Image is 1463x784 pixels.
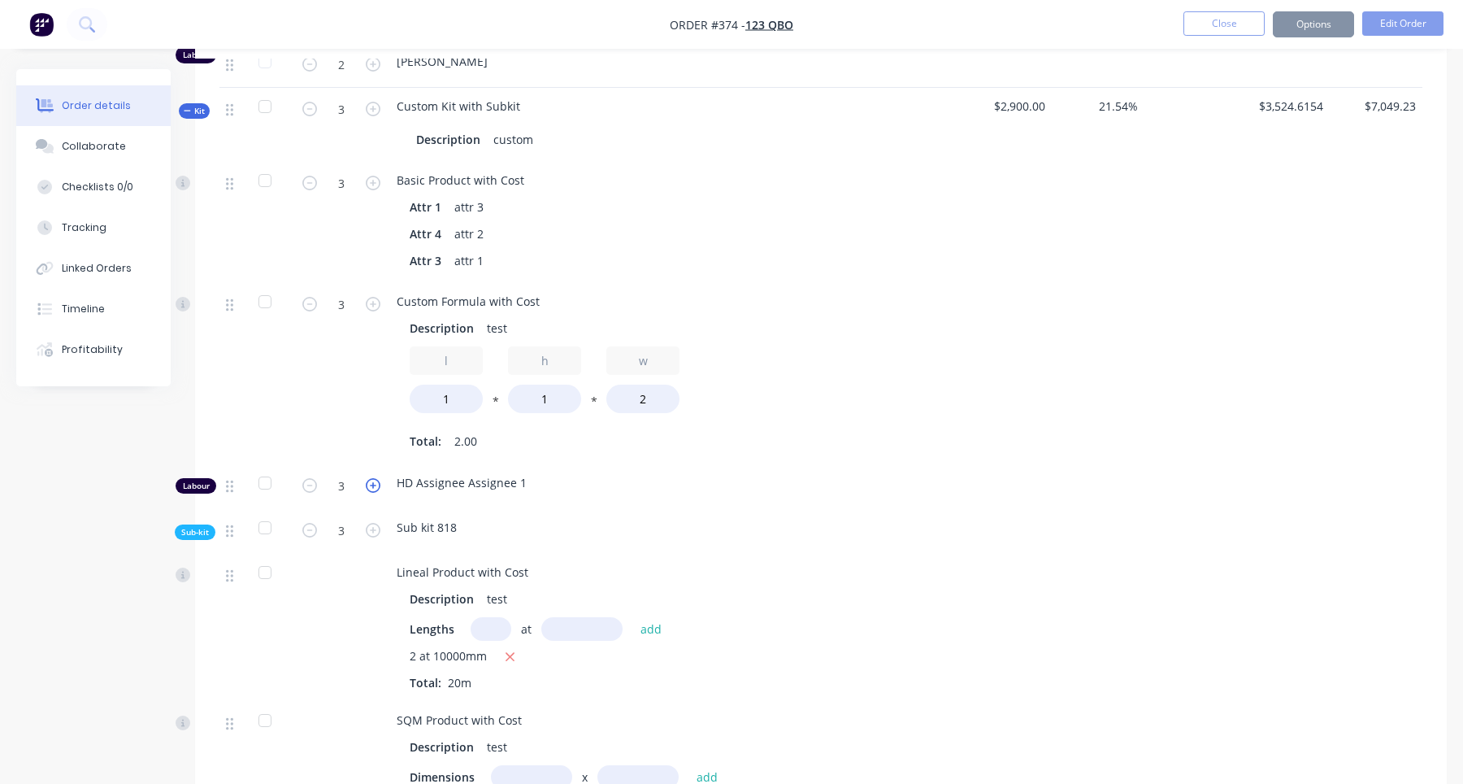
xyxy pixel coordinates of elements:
button: Kit [179,103,210,119]
div: custom [487,128,540,151]
button: add [632,618,671,640]
button: Order details [16,85,171,126]
div: attr 2 [448,222,490,246]
div: test [480,735,514,759]
input: Label [606,346,679,375]
button: Close [1183,11,1265,36]
div: Attr 4 [410,222,448,246]
span: Order #374 - [670,17,745,33]
span: Sub kit 818 [397,520,457,535]
div: attr 1 [448,249,490,272]
span: 2 at 10000mm [410,647,487,668]
div: test [480,587,514,611]
div: Description [410,316,480,340]
div: Labour [176,478,216,494]
button: Timeline [16,289,171,329]
span: $2,900.00 [966,98,1045,115]
input: Label [410,346,483,375]
div: Timeline [62,302,105,316]
span: Kit [184,105,205,117]
span: Lineal Product with Cost [397,564,528,580]
div: Attr 3 [410,249,448,272]
span: Total: [410,433,441,450]
span: Basic Product with Cost [397,172,524,188]
button: Tracking [16,207,171,248]
span: $7,049.23 [1336,98,1416,115]
div: Linked Orders [62,261,132,276]
a: 123 QBO [745,17,793,33]
div: Tracking [62,220,106,235]
span: [PERSON_NAME] [397,54,488,69]
span: at [521,621,532,638]
div: Labour [176,46,216,63]
div: Checklists 0/0 [62,180,133,194]
input: Value [410,385,483,413]
button: Linked Orders [16,248,171,289]
span: Lengths [410,621,454,638]
div: Profitability [62,342,123,357]
span: Total: [410,675,441,690]
input: Value [508,385,581,413]
input: Label [508,346,581,375]
div: Collaborate [62,139,126,154]
span: 21.54% [1058,98,1138,115]
span: 20m [441,675,478,690]
div: Attr 1 [410,195,448,219]
div: Description [410,735,480,759]
span: 2.00 [454,433,477,450]
span: Custom Formula with Cost [397,294,540,309]
div: test [480,316,514,340]
div: Description [410,587,480,611]
button: Checklists 0/0 [16,167,171,207]
span: SQM Product with Cost [397,712,522,728]
span: Custom Kit with Subkit [397,98,520,114]
span: HD Assignee Assignee 1 [397,475,527,490]
div: Description [416,128,487,151]
span: $3,524.6154 [1244,98,1323,115]
button: Options [1273,11,1354,37]
span: Sub-kit [181,526,209,538]
input: Value [606,385,679,413]
img: Factory [29,12,54,37]
button: Edit Order [1362,11,1443,36]
div: attr 3 [448,195,490,219]
button: Profitability [16,329,171,370]
div: Order details [62,98,131,113]
button: Collaborate [16,126,171,167]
